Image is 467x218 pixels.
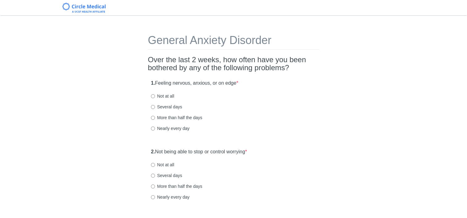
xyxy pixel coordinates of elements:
label: Nearly every day [151,194,190,200]
label: Not at all [151,162,174,168]
h2: Over the last 2 weeks, how often have you been bothered by any of the following problems? [148,56,319,72]
label: Several days [151,104,182,110]
label: Not being able to stop or control worrying [151,148,247,155]
label: Feeling nervous, anxious, or on edge [151,80,238,87]
label: Not at all [151,93,174,99]
input: Several days [151,105,155,109]
strong: 2. [151,149,155,154]
label: Several days [151,172,182,179]
img: Circle Medical Logo [62,3,106,13]
input: More than half the days [151,116,155,120]
label: More than half the days [151,183,202,189]
h1: General Anxiety Disorder [148,34,319,50]
input: Not at all [151,163,155,167]
input: Not at all [151,94,155,98]
input: Nearly every day [151,195,155,199]
label: More than half the days [151,115,202,121]
input: More than half the days [151,184,155,188]
input: Nearly every day [151,127,155,131]
input: Several days [151,174,155,178]
strong: 1. [151,80,155,86]
label: Nearly every day [151,125,190,131]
